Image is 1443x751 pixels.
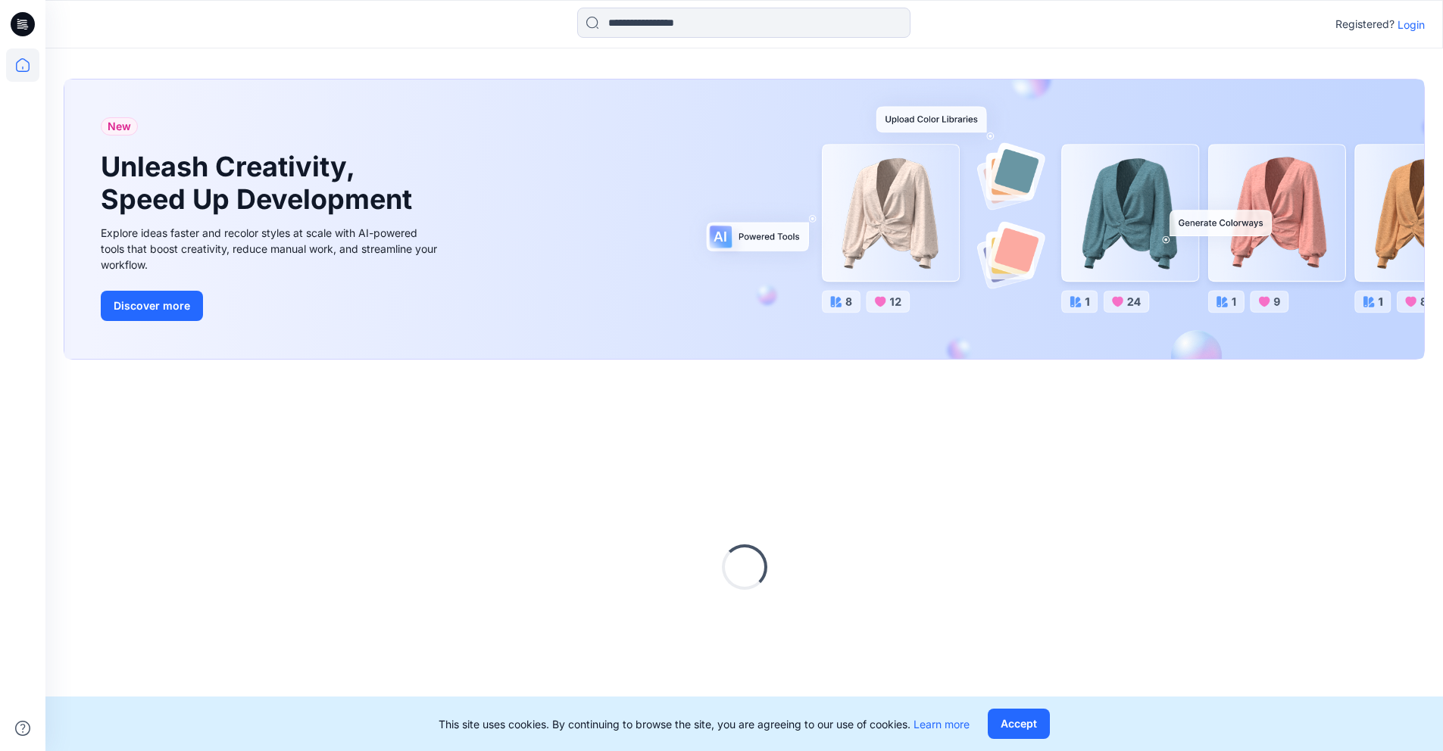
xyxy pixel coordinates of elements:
[101,225,442,273] div: Explore ideas faster and recolor styles at scale with AI-powered tools that boost creativity, red...
[108,117,131,136] span: New
[914,718,970,731] a: Learn more
[1335,15,1395,33] p: Registered?
[1398,17,1425,33] p: Login
[439,716,970,732] p: This site uses cookies. By continuing to browse the site, you are agreeing to our use of cookies.
[988,709,1050,739] button: Accept
[101,151,419,216] h1: Unleash Creativity, Speed Up Development
[101,291,442,321] a: Discover more
[101,291,203,321] button: Discover more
